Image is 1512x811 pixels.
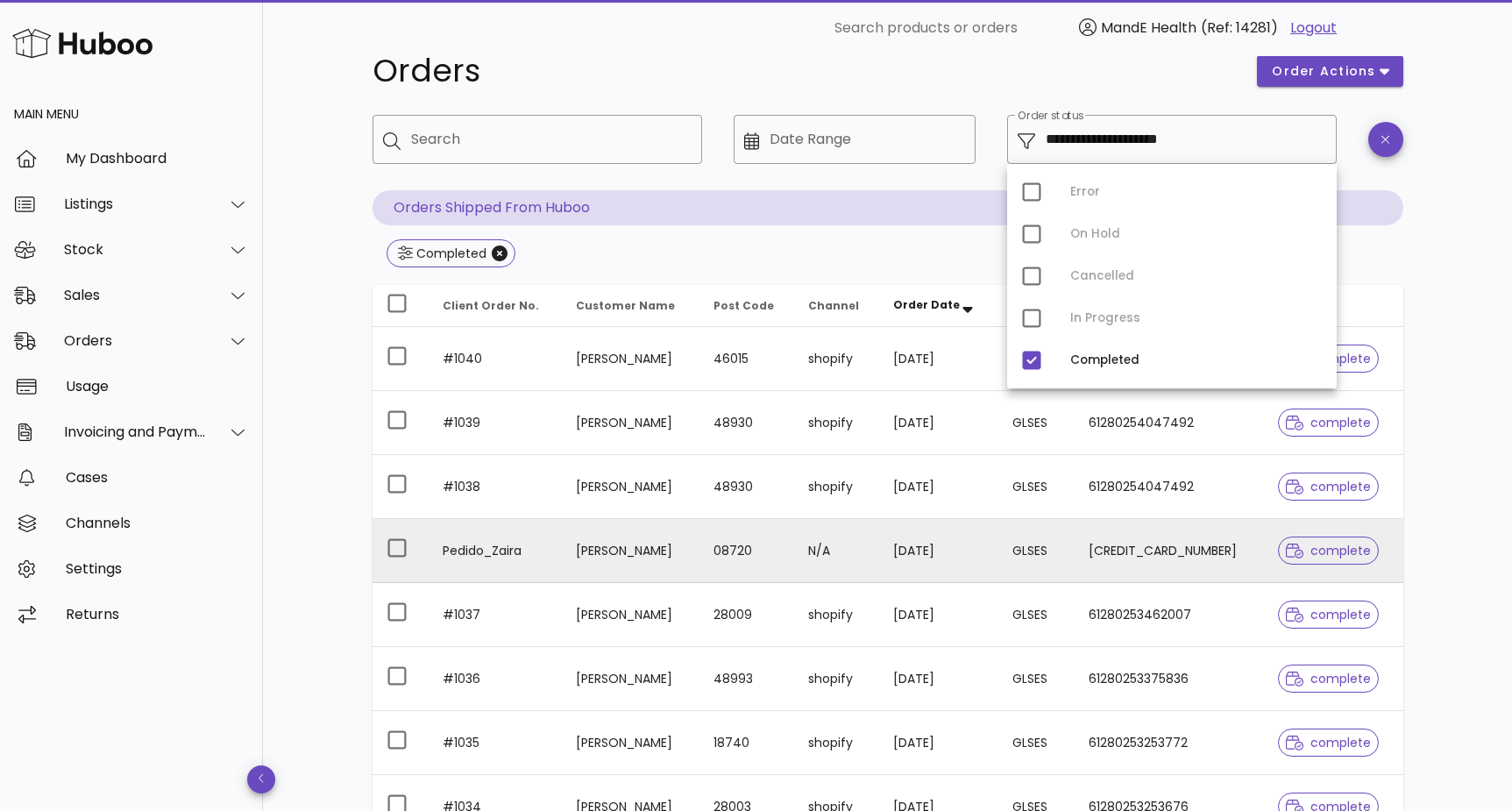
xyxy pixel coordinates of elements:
[699,583,795,647] td: 28009
[64,287,207,303] div: Sales
[66,515,249,531] div: Channels
[1101,18,1196,38] span: MandE Health
[699,327,795,391] td: 46015
[998,285,1075,327] th: Carrier
[699,711,795,775] td: 18740
[562,519,699,583] td: [PERSON_NAME]
[1286,544,1371,557] span: complete
[713,298,774,313] span: Post Code
[12,25,153,62] img: Huboo Logo
[562,391,699,455] td: [PERSON_NAME]
[879,391,998,455] td: [DATE]
[1018,110,1083,123] label: Order status
[429,327,563,391] td: #1040
[66,469,249,486] div: Cases
[66,378,249,395] div: Usage
[66,560,249,577] div: Settings
[998,327,1075,391] td: GLSES
[373,190,1403,225] p: Orders Shipped From Huboo
[1271,62,1376,81] span: order actions
[794,519,879,583] td: N/A
[1075,391,1264,455] td: 61280254047492
[562,327,699,391] td: [PERSON_NAME]
[66,150,249,167] div: My Dashboard
[429,711,563,775] td: #1035
[562,647,699,711] td: [PERSON_NAME]
[879,519,998,583] td: [DATE]
[879,647,998,711] td: [DATE]
[879,285,998,327] th: Order Date: Sorted descending. Activate to remove sorting.
[998,647,1075,711] td: GLSES
[794,647,879,711] td: shopify
[429,647,563,711] td: #1036
[373,55,1237,87] h1: Orders
[794,711,879,775] td: shopify
[562,455,699,519] td: [PERSON_NAME]
[1290,18,1337,39] a: Logout
[699,519,795,583] td: 08720
[1286,672,1371,685] span: complete
[1075,455,1264,519] td: 61280254047492
[699,285,795,327] th: Post Code
[576,298,675,313] span: Customer Name
[699,455,795,519] td: 48930
[893,297,960,312] span: Order Date
[1075,647,1264,711] td: 61280253375836
[998,455,1075,519] td: GLSES
[492,245,508,261] button: Close
[443,298,539,313] span: Client Order No.
[699,647,795,711] td: 48993
[879,455,998,519] td: [DATE]
[998,519,1075,583] td: GLSES
[794,391,879,455] td: shopify
[879,327,998,391] td: [DATE]
[64,423,207,440] div: Invoicing and Payments
[1286,736,1371,749] span: complete
[66,606,249,622] div: Returns
[64,241,207,258] div: Stock
[998,391,1075,455] td: GLSES
[1286,416,1371,429] span: complete
[1070,353,1323,367] div: Completed
[64,196,207,212] div: Listings
[429,519,563,583] td: Pedido_Zaira
[562,583,699,647] td: [PERSON_NAME]
[794,285,879,327] th: Channel
[429,455,563,519] td: #1038
[429,391,563,455] td: #1039
[1201,18,1278,38] span: (Ref: 14281)
[1257,55,1402,87] button: order actions
[998,711,1075,775] td: GLSES
[794,455,879,519] td: shopify
[808,298,859,313] span: Channel
[1075,583,1264,647] td: 61280253462007
[64,332,207,349] div: Orders
[699,391,795,455] td: 48930
[562,285,699,327] th: Customer Name
[1075,519,1264,583] td: [CREDIT_CARD_NUMBER]
[1286,480,1371,493] span: complete
[879,583,998,647] td: [DATE]
[429,285,563,327] th: Client Order No.
[562,711,699,775] td: [PERSON_NAME]
[879,711,998,775] td: [DATE]
[429,583,563,647] td: #1037
[998,583,1075,647] td: GLSES
[413,245,486,262] div: Completed
[794,327,879,391] td: shopify
[1075,711,1264,775] td: 61280253253772
[794,583,879,647] td: shopify
[1286,608,1371,621] span: complete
